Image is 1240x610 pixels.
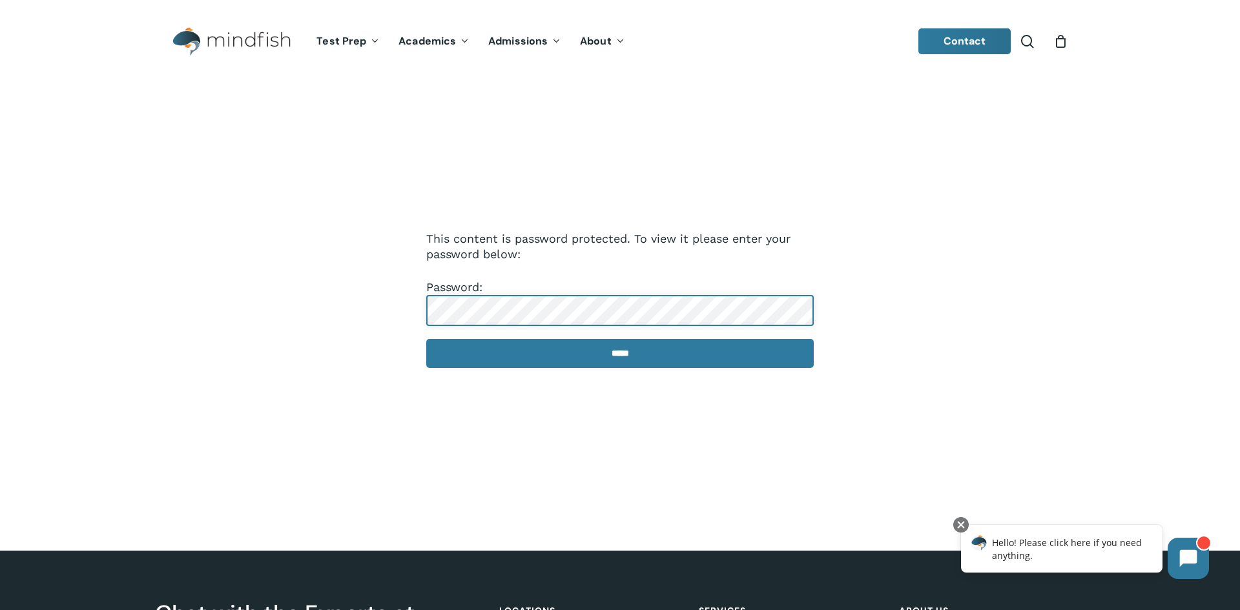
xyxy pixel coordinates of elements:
[488,34,548,48] span: Admissions
[580,34,612,48] span: About
[426,280,814,316] label: Password:
[389,36,479,47] a: Academics
[307,17,634,66] nav: Main Menu
[479,36,570,47] a: Admissions
[570,36,634,47] a: About
[426,295,814,326] input: Password:
[398,34,456,48] span: Academics
[155,17,1085,66] header: Main Menu
[316,34,366,48] span: Test Prep
[307,36,389,47] a: Test Prep
[1053,34,1068,48] a: Cart
[944,34,986,48] span: Contact
[426,231,814,280] p: This content is password protected. To view it please enter your password below:
[947,514,1222,592] iframe: Chatbot
[918,28,1011,54] a: Contact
